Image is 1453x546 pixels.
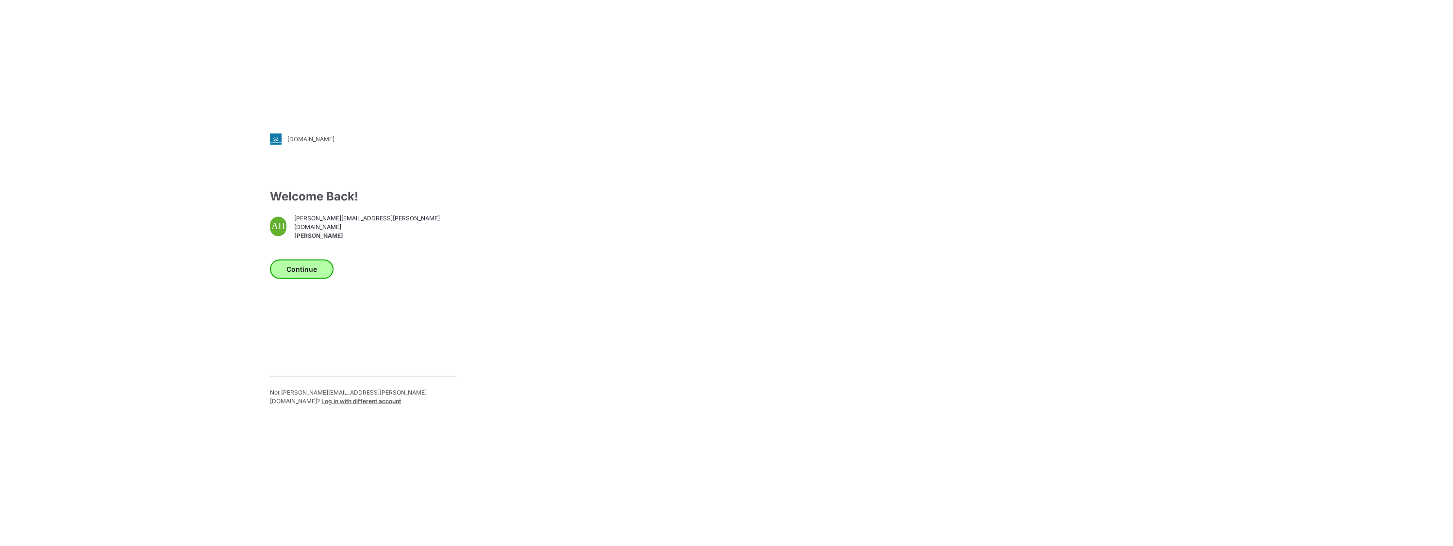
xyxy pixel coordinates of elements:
[294,232,456,240] span: [PERSON_NAME]
[270,259,334,279] button: Continue
[270,187,456,205] div: Welcome Back!
[270,133,456,145] a: [DOMAIN_NAME]
[270,388,456,405] p: Not [PERSON_NAME][EMAIL_ADDRESS][PERSON_NAME][DOMAIN_NAME] ?
[1307,24,1429,42] img: browzwear-logo.73288ffb.svg
[270,133,282,145] img: svg+xml;base64,PHN2ZyB3aWR0aD0iMjgiIGhlaWdodD0iMjgiIHZpZXdCb3g9IjAgMCAyOCAyOCIgZmlsbD0ibm9uZSIgeG...
[294,214,456,232] span: [PERSON_NAME][EMAIL_ADDRESS][PERSON_NAME][DOMAIN_NAME]
[287,135,334,143] div: [DOMAIN_NAME]
[321,397,401,404] span: Log in with different account
[270,216,286,236] div: AH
